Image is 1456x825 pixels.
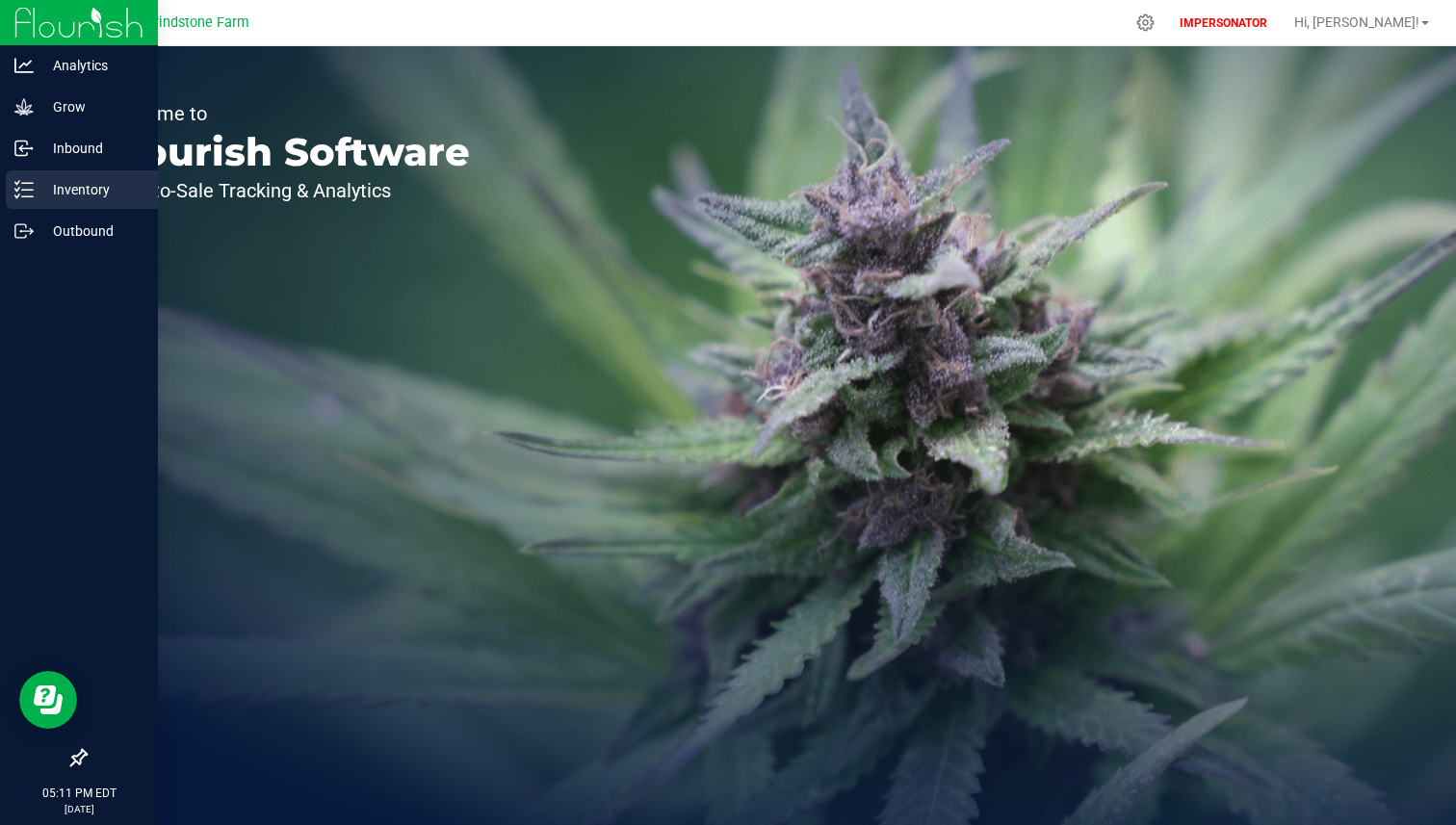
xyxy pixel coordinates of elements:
[34,137,149,160] p: Inbound
[144,14,249,31] span: Grindstone Farm
[34,178,149,201] p: Inventory
[1294,14,1419,30] span: Hi, [PERSON_NAME]!
[14,139,34,158] inline-svg: Inbound
[34,95,149,118] p: Grow
[14,221,34,241] inline-svg: Outbound
[14,180,34,199] inline-svg: Inventory
[104,181,470,200] p: Seed-to-Sale Tracking & Analytics
[34,219,149,243] p: Outbound
[104,133,470,171] p: Flourish Software
[104,104,470,123] p: Welcome to
[19,671,77,729] iframe: Resource center
[9,785,149,802] p: 05:11 PM EDT
[1172,14,1275,32] p: IMPERSONATOR
[34,54,149,77] p: Analytics
[1133,13,1157,32] div: Manage settings
[14,97,34,116] inline-svg: Grow
[9,802,149,816] p: [DATE]
[14,56,34,75] inline-svg: Analytics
